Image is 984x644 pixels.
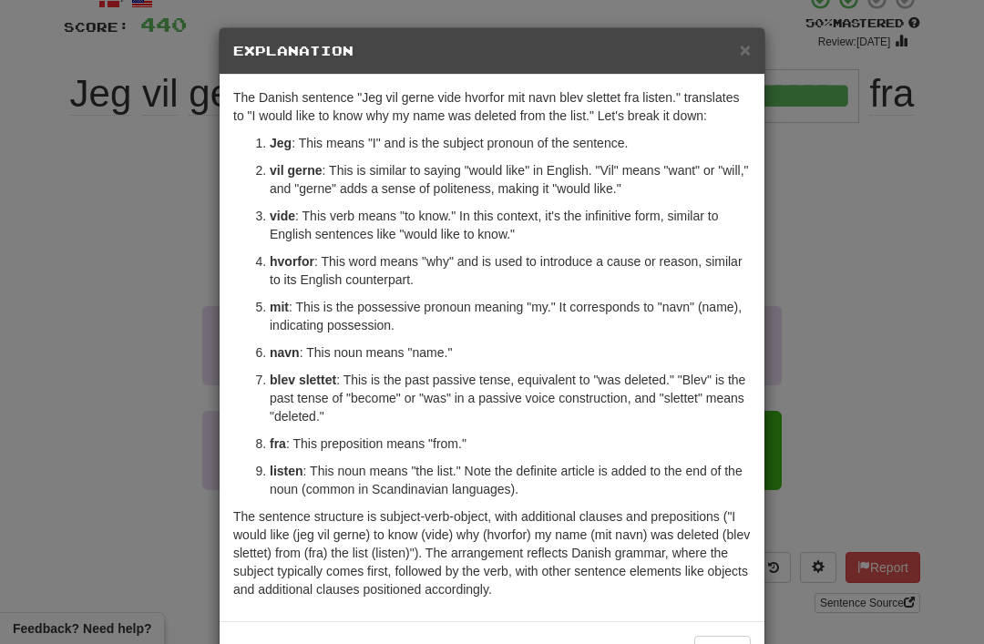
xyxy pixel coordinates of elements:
p: : This is the past passive tense, equivalent to "was deleted." "Blev" is the past tense of "becom... [270,371,751,425]
strong: fra [270,436,286,451]
button: Close [740,40,751,59]
p: : This verb means "to know." In this context, it's the infinitive form, similar to English senten... [270,207,751,243]
span: × [740,39,751,60]
p: : This means "I" and is the subject pronoun of the sentence. [270,134,751,152]
p: : This word means "why" and is used to introduce a cause or reason, similar to its English counte... [270,252,751,289]
strong: Jeg [270,136,292,150]
h5: Explanation [233,42,751,60]
p: : This preposition means "from." [270,434,751,453]
strong: listen [270,464,303,478]
strong: navn [270,345,300,360]
p: The Danish sentence "Jeg vil gerne vide hvorfor mit navn blev slettet fra listen." translates to ... [233,88,751,125]
p: : This noun means "the list." Note the definite article is added to the end of the noun (common i... [270,462,751,498]
strong: vil gerne [270,163,323,178]
strong: blev slettet [270,373,336,387]
p: : This is similar to saying "would like" in English. "Vil" means "want" or "will," and "gerne" ad... [270,161,751,198]
p: : This noun means "name." [270,343,751,362]
strong: mit [270,300,289,314]
p: : This is the possessive pronoun meaning "my." It corresponds to "navn" (name), indicating posses... [270,298,751,334]
p: The sentence structure is subject-verb-object, with additional clauses and prepositions ("I would... [233,507,751,598]
strong: hvorfor [270,254,314,269]
strong: vide [270,209,295,223]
